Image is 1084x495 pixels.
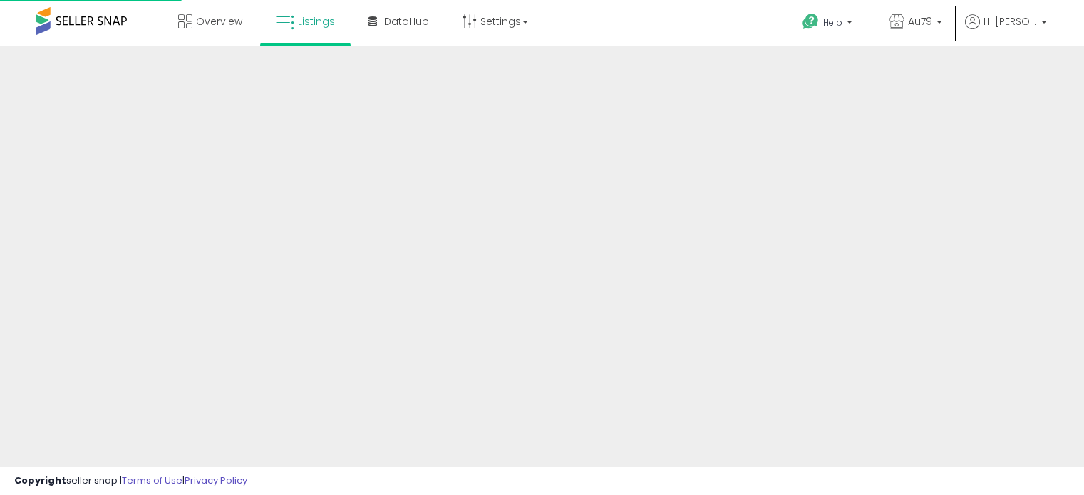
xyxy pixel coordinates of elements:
div: seller snap | | [14,474,247,488]
span: Listings [298,14,335,28]
span: Overview [196,14,242,28]
span: Hi [PERSON_NAME] [984,14,1037,28]
i: Get Help [802,13,820,31]
span: Au79 [908,14,932,28]
a: Terms of Use [122,474,182,487]
a: Hi [PERSON_NAME] [965,14,1047,46]
span: DataHub [384,14,429,28]
a: Help [791,2,867,46]
span: Help [823,16,842,28]
strong: Copyright [14,474,66,487]
a: Privacy Policy [185,474,247,487]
